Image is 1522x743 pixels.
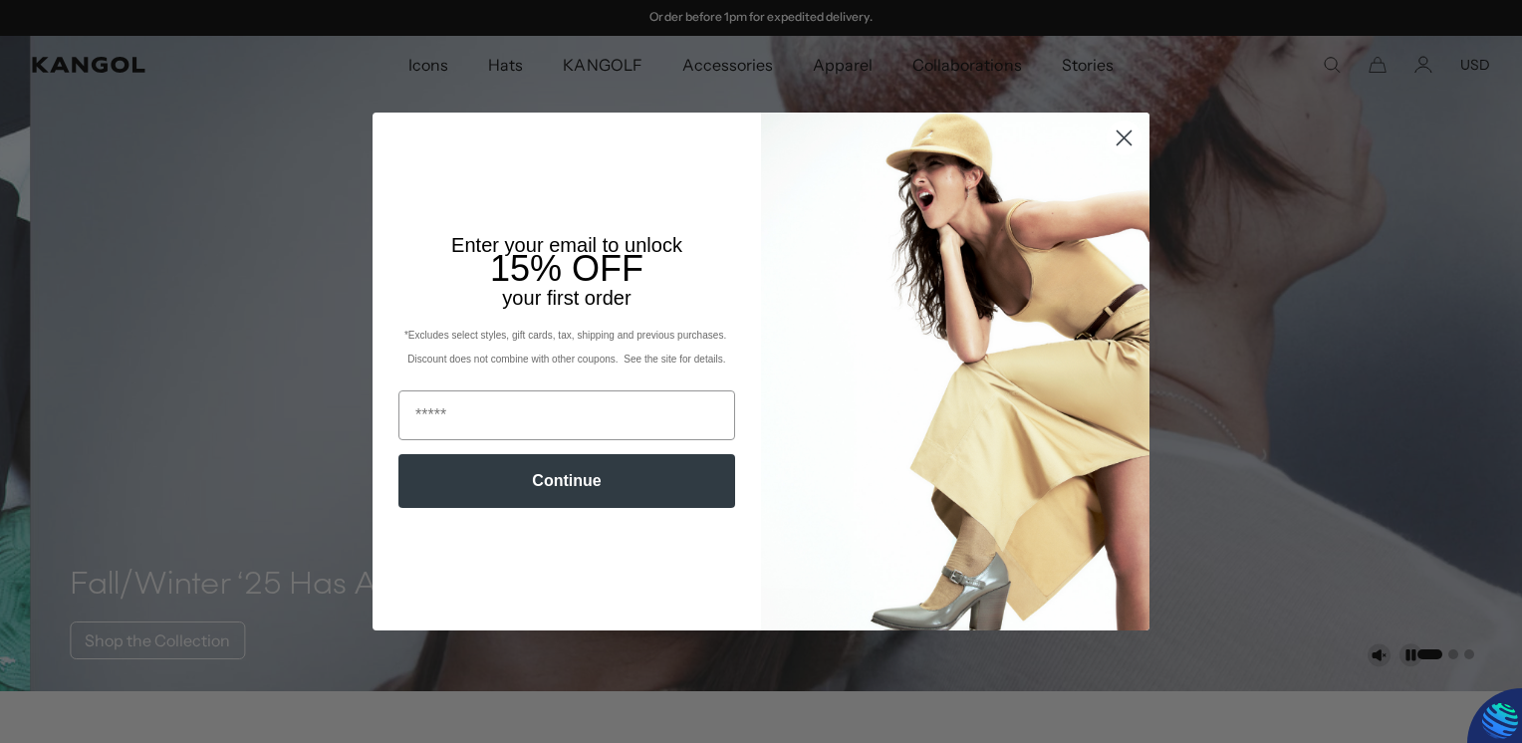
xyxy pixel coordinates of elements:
[451,234,682,256] span: Enter your email to unlock
[398,454,735,508] button: Continue
[502,287,631,309] span: your first order
[1107,121,1141,155] button: Close dialog
[404,330,729,365] span: *Excludes select styles, gift cards, tax, shipping and previous purchases. Discount does not comb...
[490,248,643,289] span: 15% OFF
[398,390,735,440] input: Email
[761,113,1149,630] img: 93be19ad-e773-4382-80b9-c9d740c9197f.jpeg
